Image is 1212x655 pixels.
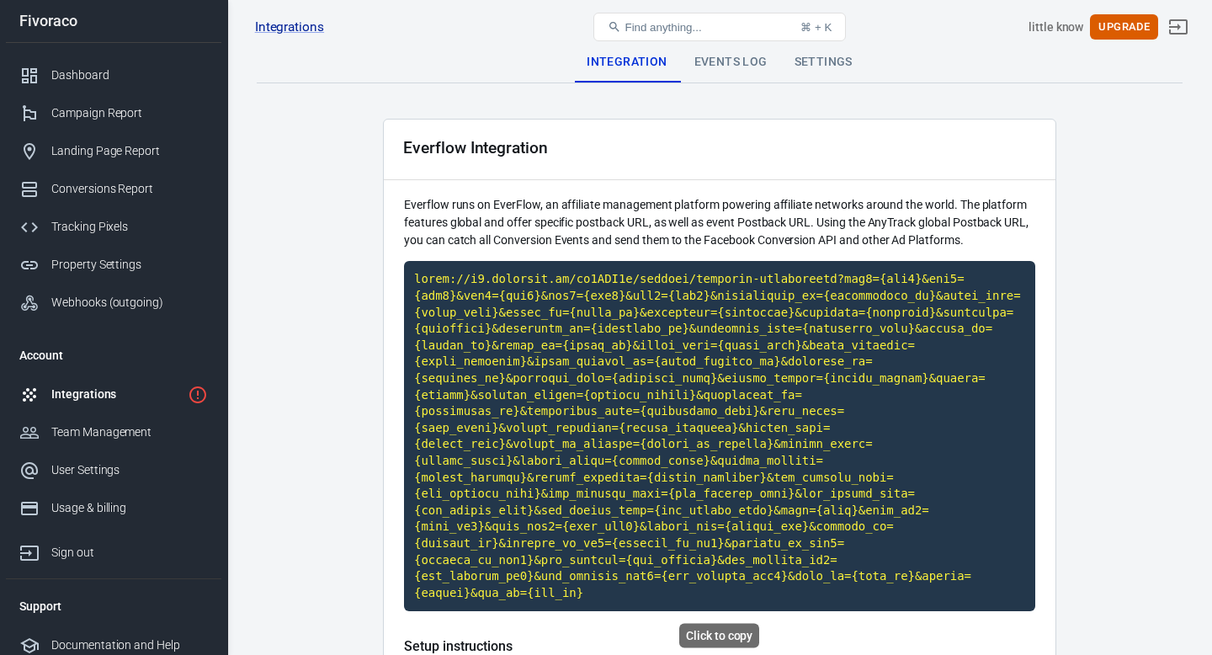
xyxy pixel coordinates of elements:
[573,42,680,83] div: Integration
[1090,14,1158,40] button: Upgrade
[404,261,1035,611] code: Click to copy
[51,499,208,517] div: Usage & billing
[403,139,548,157] div: Everflow Integration
[6,132,221,170] a: Landing Page Report
[6,94,221,132] a: Campaign Report
[679,624,759,648] div: Click to copy
[51,104,208,122] div: Campaign Report
[6,413,221,451] a: Team Management
[51,636,208,654] div: Documentation and Help
[51,67,208,84] div: Dashboard
[1029,19,1083,36] div: Account id: mo8GAE1d
[51,423,208,441] div: Team Management
[51,218,208,236] div: Tracking Pixels
[51,386,181,403] div: Integrations
[625,21,701,34] span: Find anything...
[6,170,221,208] a: Conversions Report
[593,13,846,41] button: Find anything...⌘ + K
[51,180,208,198] div: Conversions Report
[404,196,1035,249] p: Everflow runs on EverFlow, an affiliate management platform powering affiliate networks around th...
[800,21,832,34] div: ⌘ + K
[6,56,221,94] a: Dashboard
[6,13,221,29] div: Fivoraco
[1158,7,1199,47] a: Sign out
[6,527,221,572] a: Sign out
[51,294,208,312] div: Webhooks (outgoing)
[6,208,221,246] a: Tracking Pixels
[404,638,1035,655] h5: Setup instructions
[6,335,221,375] li: Account
[51,544,208,562] div: Sign out
[6,246,221,284] a: Property Settings
[51,142,208,160] div: Landing Page Report
[681,42,781,83] div: Events Log
[255,19,324,36] a: Integrations
[6,451,221,489] a: User Settings
[6,489,221,527] a: Usage & billing
[6,284,221,322] a: Webhooks (outgoing)
[51,461,208,479] div: User Settings
[51,256,208,274] div: Property Settings
[6,375,221,413] a: Integrations
[6,586,221,626] li: Support
[781,42,866,83] div: Settings
[188,385,208,405] svg: 1 networks not verified yet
